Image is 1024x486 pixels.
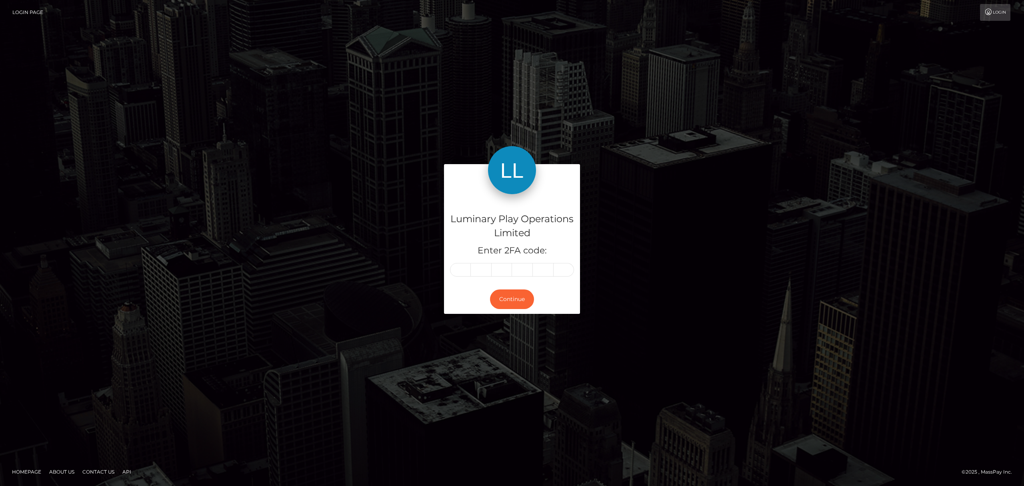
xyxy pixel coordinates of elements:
button: Continue [490,289,534,309]
img: Luminary Play Operations Limited [488,146,536,194]
a: Contact Us [79,466,118,478]
h4: Luminary Play Operations Limited [450,212,574,240]
a: About Us [46,466,78,478]
a: API [119,466,134,478]
a: Login [980,4,1010,21]
a: Homepage [9,466,44,478]
h5: Enter 2FA code: [450,245,574,257]
a: Login Page [12,4,43,21]
div: © 2025 , MassPay Inc. [962,468,1018,476]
